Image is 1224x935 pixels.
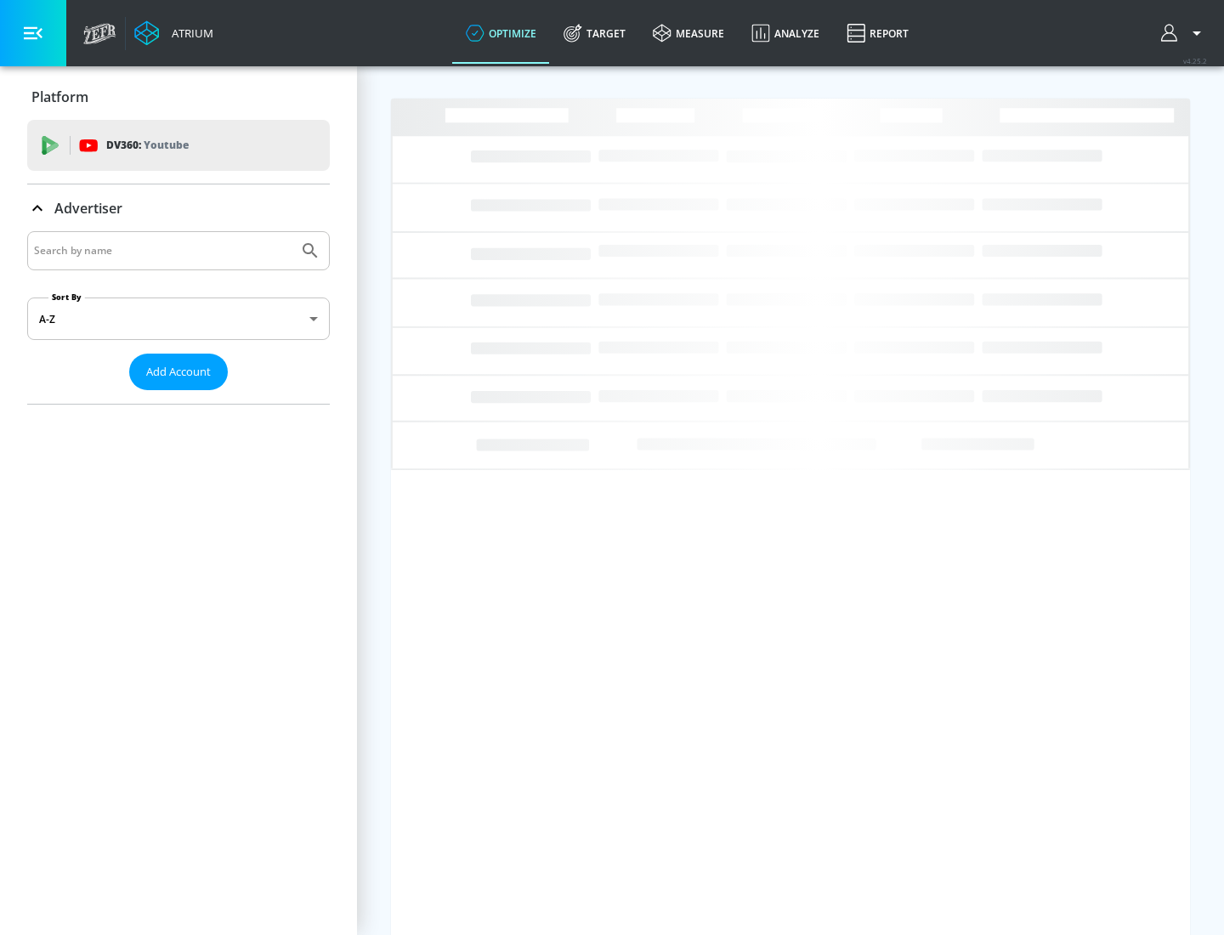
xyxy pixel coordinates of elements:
[550,3,639,64] a: Target
[1183,56,1207,65] span: v 4.25.2
[34,240,292,262] input: Search by name
[48,292,85,303] label: Sort By
[639,3,738,64] a: measure
[27,184,330,232] div: Advertiser
[146,362,211,382] span: Add Account
[27,297,330,340] div: A-Z
[27,120,330,171] div: DV360: Youtube
[31,88,88,106] p: Platform
[134,20,213,46] a: Atrium
[833,3,922,64] a: Report
[452,3,550,64] a: optimize
[106,136,189,155] p: DV360:
[54,199,122,218] p: Advertiser
[738,3,833,64] a: Analyze
[27,231,330,404] div: Advertiser
[129,354,228,390] button: Add Account
[27,73,330,121] div: Platform
[144,136,189,154] p: Youtube
[165,25,213,41] div: Atrium
[27,390,330,404] nav: list of Advertiser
